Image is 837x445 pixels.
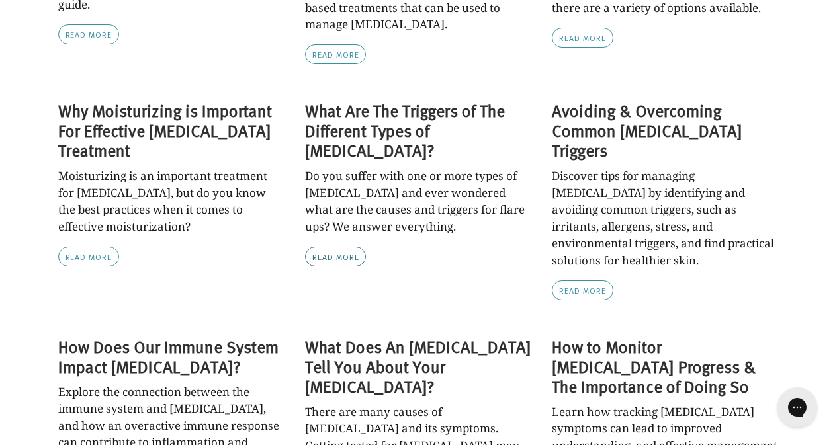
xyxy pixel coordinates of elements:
iframe: Gorgias live chat messenger [771,383,824,432]
a: Why Moisturizing is Important For Effective [MEDICAL_DATA] Treatment [58,101,285,160]
a: How to Monitor [MEDICAL_DATA] Progress & The Importance of Doing So [552,337,779,396]
div: Do you suffer with one or more types of [MEDICAL_DATA] and ever wondered what are the causes and ... [305,167,532,235]
a: Avoiding & Overcoming Common [MEDICAL_DATA] Triggers [552,101,779,160]
a: Read more: Why Moisturizing is Important For Effective Eczema Treatment [58,247,120,266]
a: Read more: What Are The Triggers of The Different Types of Eczema? [305,247,367,266]
a: Read more: Avoiding & Overcoming Common Eczema Triggers [552,280,613,300]
div: Moisturizing is an important treatment for [MEDICAL_DATA], but do you know the best practices whe... [58,167,285,235]
a: Read more: What is Eczema? [58,24,120,44]
a: How Does Our Immune System Impact [MEDICAL_DATA]? [58,337,285,376]
a: What Does An [MEDICAL_DATA] Tell You About Your [MEDICAL_DATA]? [305,337,532,396]
a: Read more: Effective Eczema Treatment Options [552,28,613,48]
a: What Are The Triggers of The Different Types of [MEDICAL_DATA]? [305,101,532,160]
a: Read more: The Role of Ceramides in Eczema [305,44,367,64]
div: Discover tips for managing [MEDICAL_DATA] by identifying and avoiding common triggers, such as ir... [552,167,779,268]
